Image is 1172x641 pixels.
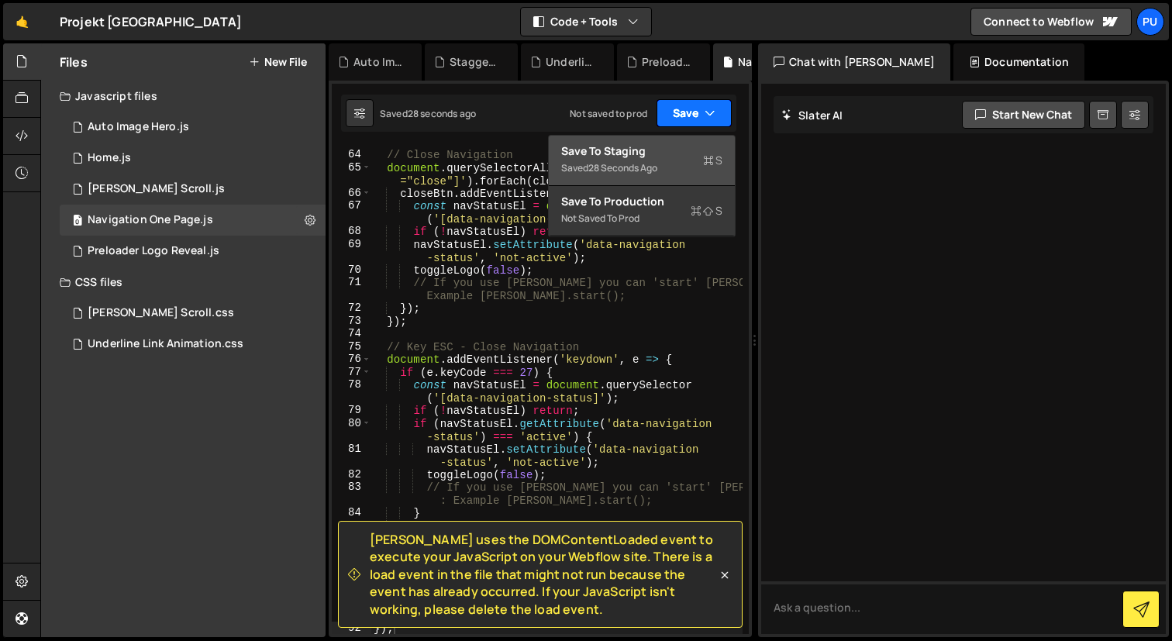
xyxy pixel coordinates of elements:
[332,417,371,443] div: 80
[332,264,371,277] div: 70
[60,53,88,71] h2: Files
[332,468,371,481] div: 82
[561,159,722,177] div: Saved
[60,205,326,236] div: 17253/47804.js
[332,225,371,238] div: 68
[60,329,326,360] div: 17253/47807.css
[570,107,647,120] div: Not saved to prod
[332,608,371,622] div: 91
[1136,8,1164,36] a: Pu
[781,108,843,122] h2: Slater AI
[332,519,371,532] div: 85
[561,209,722,228] div: Not saved to prod
[88,306,234,320] div: [PERSON_NAME] Scroll.css
[703,153,722,168] span: S
[60,143,326,174] div: 17253/47751.js
[548,135,736,237] div: Code + Tools
[88,151,131,165] div: Home.js
[962,101,1085,129] button: Start new chat
[332,161,371,187] div: 65
[521,8,651,36] button: Code + Tools
[332,302,371,315] div: 72
[549,136,735,186] button: Save to StagingS Saved28 seconds ago
[332,187,371,200] div: 66
[380,107,476,120] div: Saved
[60,236,326,267] div: 17253/47805.js
[41,81,326,112] div: Javascript files
[758,43,950,81] div: Chat with [PERSON_NAME]
[588,161,657,174] div: 28 seconds ago
[332,443,371,468] div: 81
[332,315,371,328] div: 73
[353,54,403,70] div: Auto Image Hero.js
[332,276,371,302] div: 71
[657,99,732,127] button: Save
[332,583,371,608] div: 90
[332,532,371,545] div: 86
[332,148,371,161] div: 64
[88,244,219,258] div: Preloader Logo Reveal.js
[332,340,371,353] div: 75
[3,3,41,40] a: 🤙
[88,182,225,196] div: [PERSON_NAME] Scroll.js
[642,54,691,70] div: Preloader Logo Reveal.js
[549,186,735,236] button: Save to ProductionS Not saved to prod
[332,545,371,558] div: 87
[332,199,371,225] div: 67
[332,622,371,635] div: 92
[691,203,722,219] span: S
[249,56,307,68] button: New File
[60,112,326,143] div: 17253/47919.js
[41,267,326,298] div: CSS files
[332,557,371,570] div: 88
[970,8,1132,36] a: Connect to Webflow
[88,213,213,227] div: Navigation One Page.js
[370,531,717,618] span: [PERSON_NAME] uses the DOMContentLoaded event to execute your JavaScript on your Webflow site. Th...
[561,143,722,159] div: Save to Staging
[332,366,371,379] div: 77
[332,353,371,366] div: 76
[332,378,371,404] div: 78
[953,43,1084,81] div: Documentation
[450,54,499,70] div: Staggering Button.js
[332,327,371,340] div: 74
[73,215,82,228] span: 0
[332,481,371,506] div: 83
[332,570,371,584] div: 89
[60,298,326,329] div: 17253/47806.css
[60,12,242,31] div: Projekt [GEOGRAPHIC_DATA]
[332,238,371,264] div: 69
[332,506,371,519] div: 84
[60,174,326,205] div: 17253/47803.js
[546,54,595,70] div: Underline Link Animation.css
[408,107,476,120] div: 28 seconds ago
[332,404,371,417] div: 79
[738,54,788,70] div: Navigation One Page.js
[88,120,189,134] div: Auto Image Hero.js
[88,337,243,351] div: Underline Link Animation.css
[561,194,722,209] div: Save to Production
